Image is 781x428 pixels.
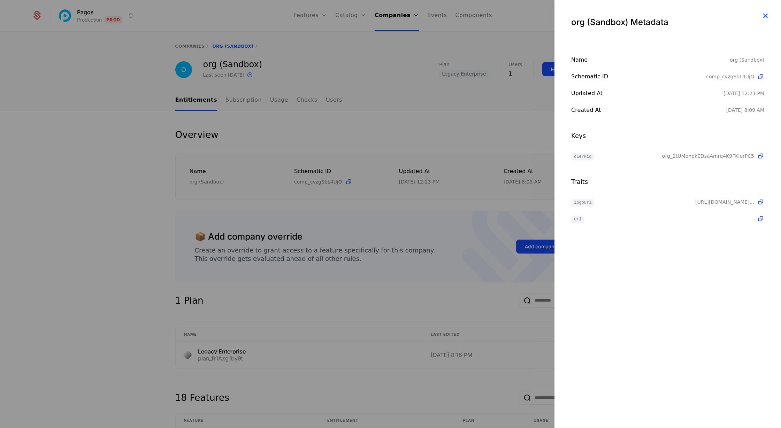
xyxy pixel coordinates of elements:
[571,72,706,81] div: Schematic ID
[571,56,730,64] div: Name
[662,153,754,159] span: org_2tUMehpkEDsaAmrq4K9FKIerPC5
[723,90,764,97] div: 7/11/25, 12:23 PM
[571,199,594,207] span: logourl
[752,215,754,222] span: -
[726,107,764,114] div: 3/28/25, 8:09 AM
[571,177,764,187] div: Traits
[571,131,764,141] div: Keys
[695,199,754,205] span: https://img.clerk.com/eyJ0eXBlIjoiZGVmYXVsdCIsImlpZCI6Imluc18ycGxRbW02YUY1OFBrT3JYdXJYc2tJcUQxdWg...
[695,199,754,205] span: [object Object]
[730,56,764,64] div: org (Sandbox)
[571,216,584,223] span: url
[571,153,594,161] span: clerkid
[706,73,754,80] span: comp_cvzgSbL4UjQ
[571,106,726,114] div: Created at
[571,89,723,98] div: Updated at
[571,17,764,28] div: org (Sandbox) Metadata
